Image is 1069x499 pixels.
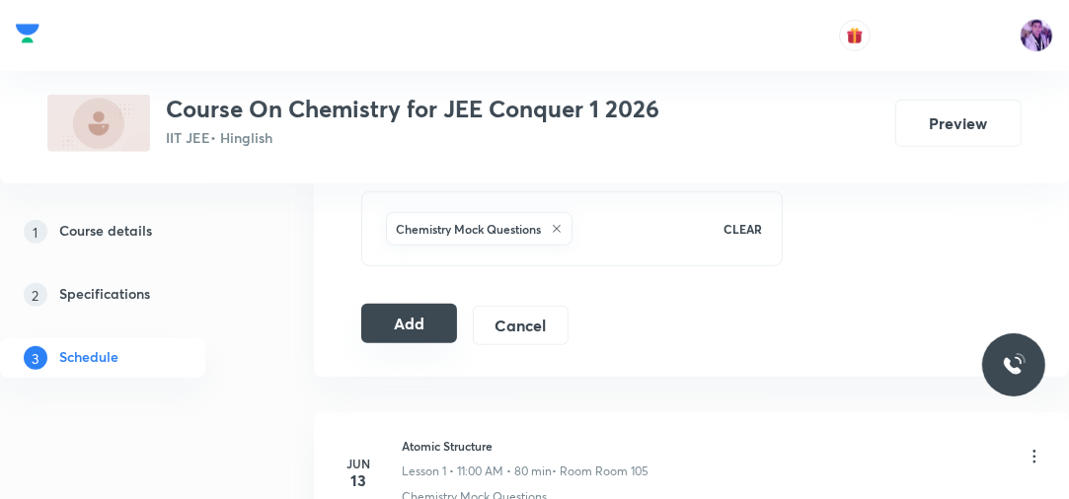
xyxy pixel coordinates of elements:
[339,455,378,472] h6: Jun
[895,100,1022,147] button: Preview
[361,304,457,343] button: Add
[47,95,150,152] img: 3AB2E465-D4B4-4740-836A-410C881D4FCD_plus.png
[24,220,47,244] p: 1
[846,27,864,44] img: avatar
[473,306,569,345] button: Cancel
[1002,353,1026,377] img: ttu
[552,463,649,480] p: • Room Room 105
[402,437,649,455] h6: Atomic Structure
[166,95,659,123] h3: Course On Chemistry for JEE Conquer 1 2026
[1020,19,1053,52] img: preeti Tripathi
[59,346,118,370] h5: Schedule
[16,19,39,48] img: Company Logo
[724,220,762,238] p: CLEAR
[16,19,39,53] a: Company Logo
[59,283,150,307] h5: Specifications
[402,463,552,480] p: Lesson 1 • 11:00 AM • 80 min
[166,127,659,148] p: IIT JEE • Hinglish
[24,346,47,370] p: 3
[59,220,152,244] h5: Course details
[24,283,47,307] p: 2
[339,472,378,488] h4: 13
[839,20,871,51] button: avatar
[396,220,541,238] h6: Chemistry Mock Questions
